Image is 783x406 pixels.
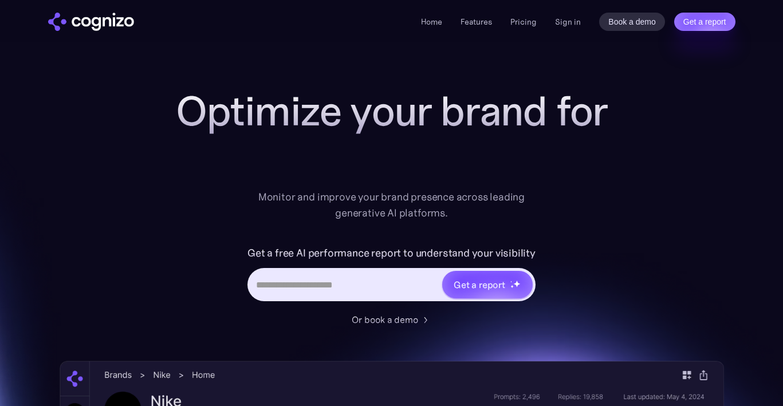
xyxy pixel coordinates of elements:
div: Get a report [454,278,505,291]
img: star [513,280,521,287]
div: Or book a demo [352,313,418,326]
form: Hero URL Input Form [247,244,536,307]
label: Get a free AI performance report to understand your visibility [247,244,536,262]
a: Pricing [510,17,537,27]
a: Or book a demo [352,313,432,326]
a: Get a reportstarstarstar [441,270,534,299]
img: star [510,285,514,289]
img: star [510,281,512,282]
img: cognizo logo [48,13,134,31]
div: Monitor and improve your brand presence across leading generative AI platforms. [251,189,533,221]
a: Book a demo [599,13,665,31]
a: home [48,13,134,31]
h1: Optimize your brand for [163,88,621,134]
a: Get a report [674,13,735,31]
a: Features [461,17,492,27]
a: Sign in [555,15,581,29]
a: Home [421,17,442,27]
